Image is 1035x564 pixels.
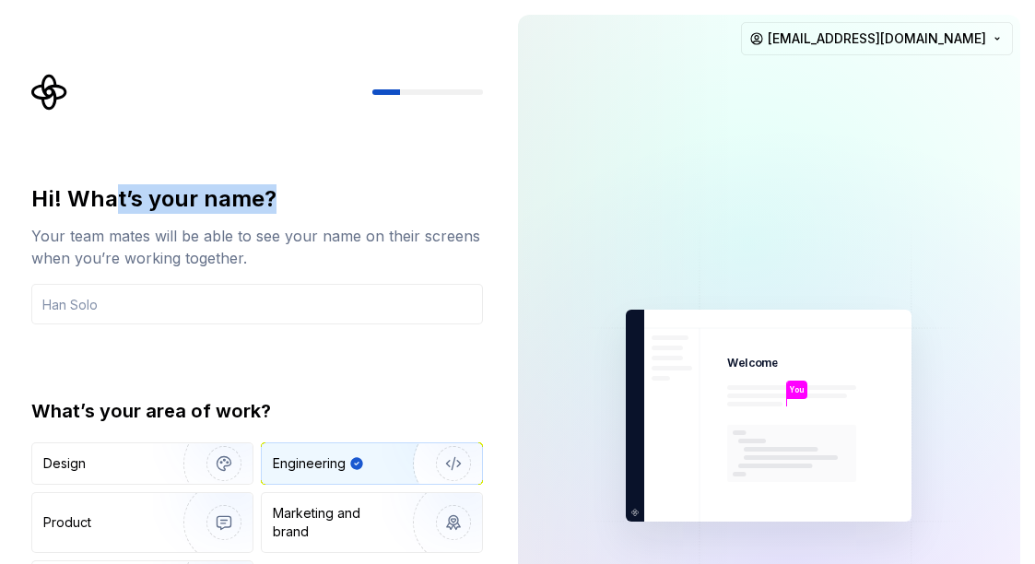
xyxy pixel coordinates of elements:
p: You [790,384,804,395]
input: Han Solo [31,284,483,324]
div: Design [43,454,86,473]
span: [EMAIL_ADDRESS][DOMAIN_NAME] [768,29,986,48]
div: Marketing and brand [273,504,397,541]
svg: Supernova Logo [31,74,68,111]
button: [EMAIL_ADDRESS][DOMAIN_NAME] [741,22,1013,55]
p: Welcome [727,356,778,370]
div: What’s your area of work? [31,398,483,424]
div: Your team mates will be able to see your name on their screens when you’re working together. [31,225,483,269]
div: Product [43,513,91,532]
div: Engineering [273,454,346,473]
div: Hi! What’s your name? [31,184,483,214]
